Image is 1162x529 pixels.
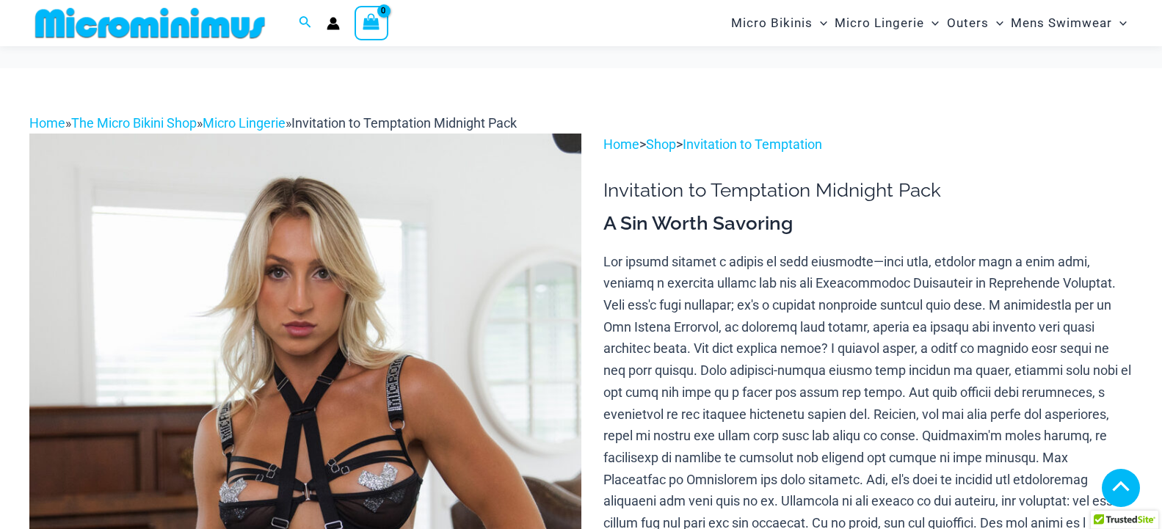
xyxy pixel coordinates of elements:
span: » » » [29,115,517,131]
a: Invitation to Temptation [683,136,822,152]
a: Micro LingerieMenu ToggleMenu Toggle [831,4,943,42]
a: Mens SwimwearMenu ToggleMenu Toggle [1007,4,1130,42]
span: Micro Lingerie [835,4,924,42]
a: Shop [646,136,676,152]
span: Outers [947,4,989,42]
a: Home [29,115,65,131]
span: Menu Toggle [1112,4,1127,42]
a: Micro Lingerie [203,115,286,131]
a: OutersMenu ToggleMenu Toggle [943,4,1007,42]
a: The Micro Bikini Shop [71,115,197,131]
span: Invitation to Temptation Midnight Pack [291,115,517,131]
p: > > [603,134,1133,156]
nav: Site Navigation [725,2,1133,44]
span: Menu Toggle [813,4,827,42]
span: Menu Toggle [989,4,1003,42]
a: Search icon link [299,14,312,32]
img: MM SHOP LOGO FLAT [29,7,271,40]
a: View Shopping Cart, empty [355,6,388,40]
span: Menu Toggle [924,4,939,42]
h3: A Sin Worth Savoring [603,211,1133,236]
a: Account icon link [327,17,340,30]
span: Mens Swimwear [1011,4,1112,42]
a: Home [603,136,639,152]
a: Micro BikinisMenu ToggleMenu Toggle [727,4,831,42]
h1: Invitation to Temptation Midnight Pack [603,179,1133,202]
span: Micro Bikinis [731,4,813,42]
